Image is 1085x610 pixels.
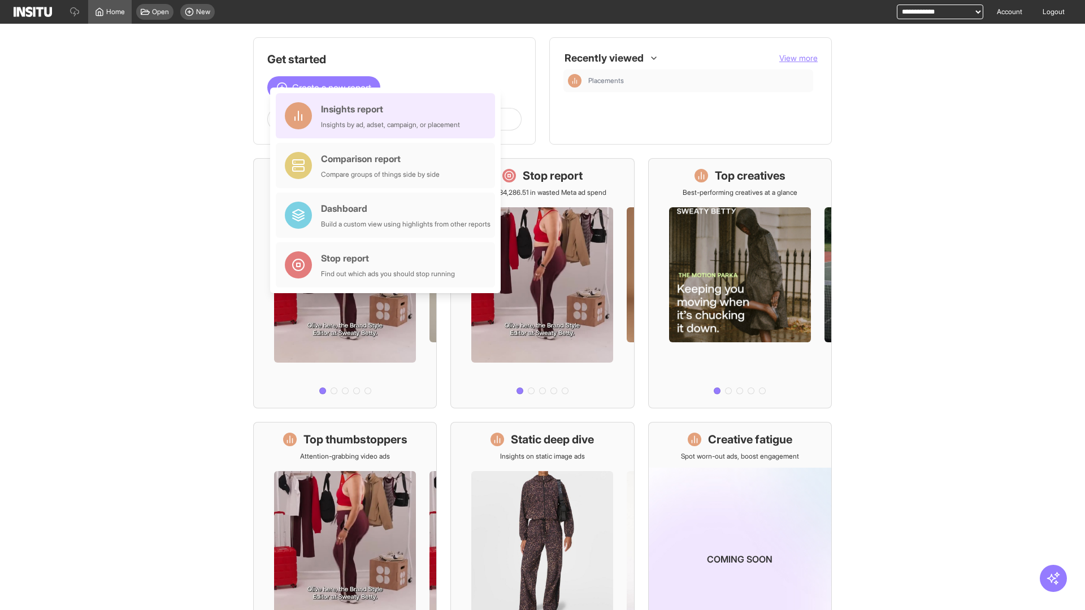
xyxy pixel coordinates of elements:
div: Compare groups of things side by side [321,170,440,179]
div: Dashboard [321,202,491,215]
p: Attention-grabbing video ads [300,452,390,461]
h1: Top thumbstoppers [303,432,407,447]
p: Best-performing creatives at a glance [683,188,797,197]
div: Insights [568,74,581,88]
a: What's live nowSee all active ads instantly [253,158,437,408]
div: Insights by ad, adset, campaign, or placement [321,120,460,129]
span: New [196,7,210,16]
img: Logo [14,7,52,17]
h1: Get started [267,51,522,67]
p: Insights on static image ads [500,452,585,461]
div: Find out which ads you should stop running [321,269,455,278]
h1: Top creatives [715,168,785,184]
span: Create a new report [292,81,371,94]
div: Comparison report [321,152,440,165]
a: Top creativesBest-performing creatives at a glance [648,158,832,408]
h1: Stop report [523,168,583,184]
p: Save £34,286.51 in wasted Meta ad spend [479,188,606,197]
span: Home [106,7,125,16]
span: Open [152,7,169,16]
a: Stop reportSave £34,286.51 in wasted Meta ad spend [450,158,634,408]
div: Stop report [321,251,455,265]
div: Insights report [321,102,460,116]
span: View more [779,53,818,63]
h1: Static deep dive [511,432,594,447]
div: Build a custom view using highlights from other reports [321,220,491,229]
span: Placements [588,76,624,85]
button: Create a new report [267,76,380,99]
span: Placements [588,76,809,85]
button: View more [779,53,818,64]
